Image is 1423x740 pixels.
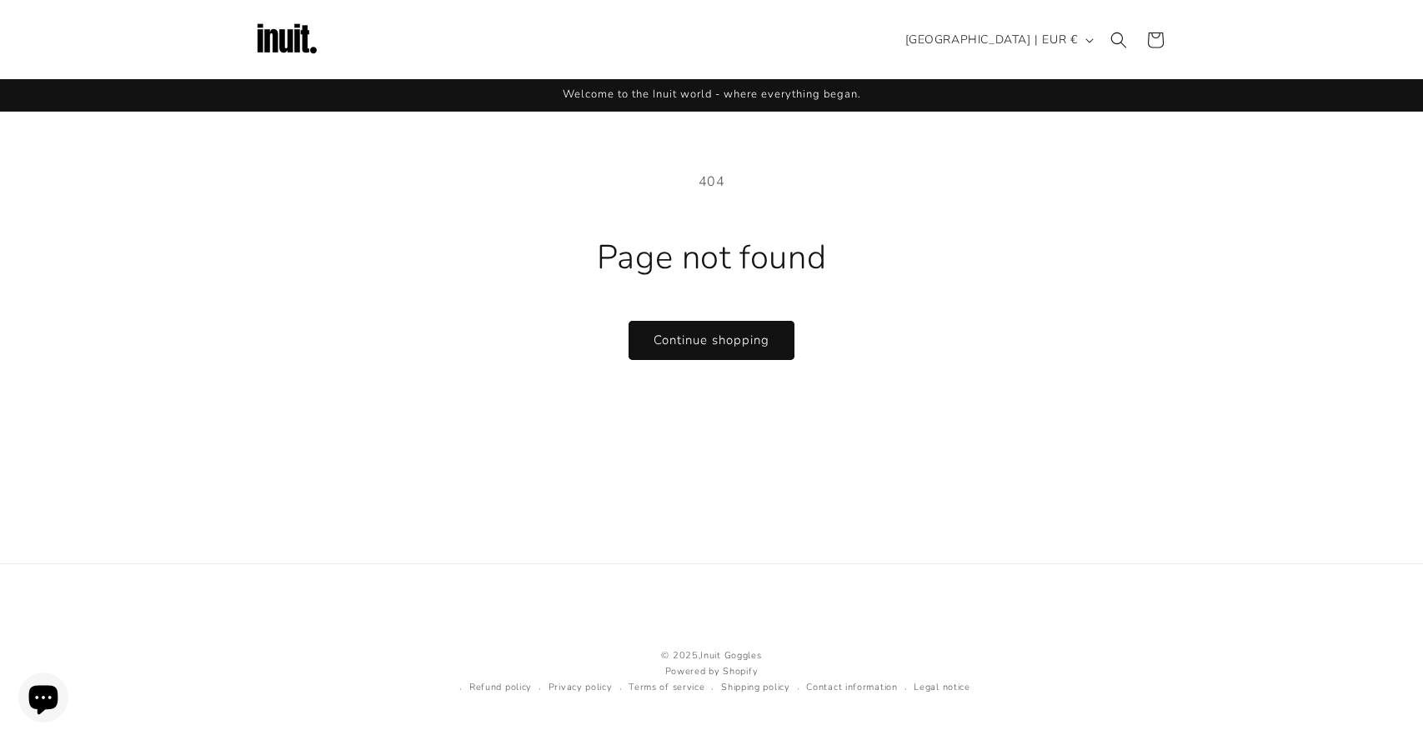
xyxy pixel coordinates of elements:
[253,79,1170,111] div: Announcement
[453,648,970,664] small: © 2025,
[914,680,970,696] a: Legal notice
[13,672,73,727] inbox-online-store-chat: Shopify online store chat
[721,680,790,696] a: Shipping policy
[563,87,861,102] span: Welcome to the Inuit world - where everything began.
[253,170,1170,194] p: 404
[700,649,761,662] a: Inuit Goggles
[1100,22,1137,58] summary: Search
[895,24,1100,56] button: [GEOGRAPHIC_DATA] | EUR €
[549,680,613,696] a: Privacy policy
[253,236,1170,279] h1: Page not found
[469,680,532,696] a: Refund policy
[806,680,897,696] a: Contact information
[905,31,1078,48] span: [GEOGRAPHIC_DATA] | EUR €
[665,665,759,677] a: Powered by Shopify
[629,680,704,696] a: Terms of service
[629,321,794,360] a: Continue shopping
[253,7,320,73] img: Inuit Logo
